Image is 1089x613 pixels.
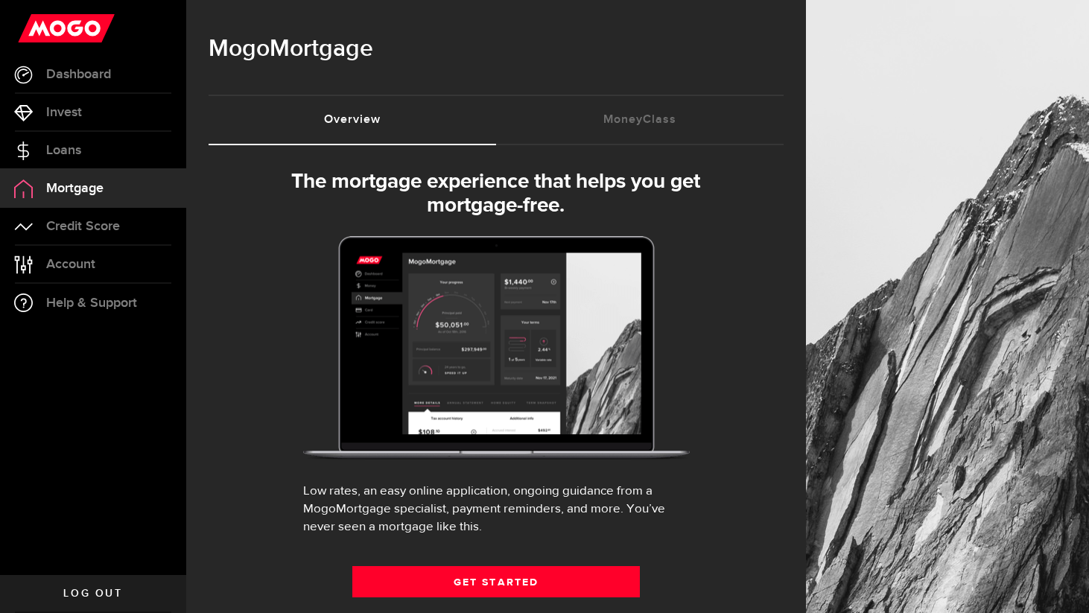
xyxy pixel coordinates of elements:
span: Loans [46,144,81,157]
span: Invest [46,106,82,119]
a: Overview [209,96,496,144]
span: Log out [63,588,122,599]
span: Account [46,258,95,271]
span: Help & Support [46,296,137,310]
a: Get Started [352,566,640,597]
a: MoneyClass [496,96,784,144]
button: Open LiveChat chat widget [12,6,57,51]
span: Dashboard [46,68,111,81]
span: Credit Score [46,220,120,233]
span: Mogo [209,34,270,63]
span: Mortgage [46,182,104,195]
h1: Mortgage [209,30,784,69]
div: Low rates, an easy online application, ongoing guidance from a MogoMortgage specialist, payment r... [303,483,690,536]
h3: The mortgage experience that helps you get mortgage-free. [256,170,735,217]
ul: Tabs Navigation [209,95,784,145]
